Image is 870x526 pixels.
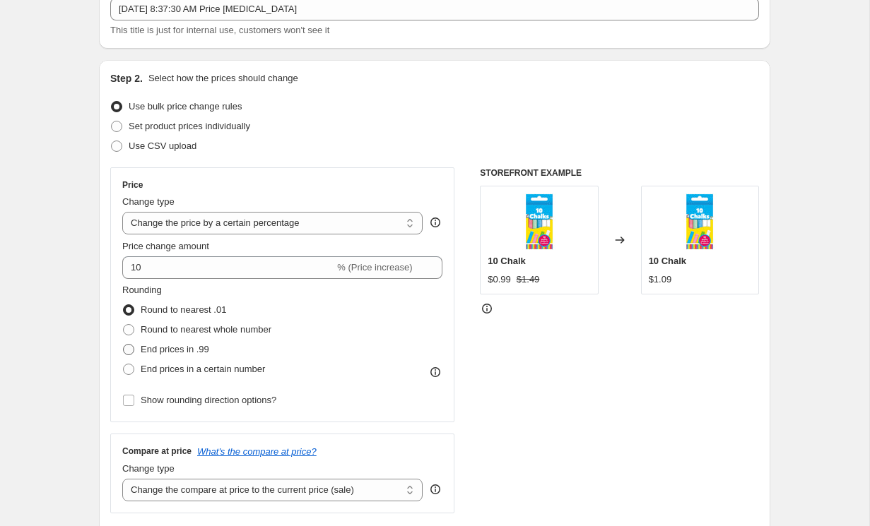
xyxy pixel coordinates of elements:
[141,304,226,315] span: Round to nearest .01
[649,256,686,266] span: 10 Chalk
[148,71,298,85] p: Select how the prices should change
[488,273,511,287] div: $0.99
[141,344,209,354] span: End prices in .99
[337,262,412,273] span: % (Price increase)
[122,256,334,279] input: -15
[122,179,143,191] h3: Price
[141,395,276,405] span: Show rounding direction options?
[122,463,175,474] span: Change type
[110,25,329,35] span: This title is just for internal use, customers won't see it
[129,141,196,151] span: Use CSV upload
[129,121,250,131] span: Set product prices individually
[122,196,175,207] span: Change type
[517,273,540,287] strike: $1.49
[122,446,192,457] h3: Compare at price
[129,101,242,112] span: Use bulk price change rules
[428,482,442,496] div: help
[141,364,265,374] span: End prices in a certain number
[649,273,672,287] div: $1.09
[488,256,525,266] span: 10 Chalk
[511,193,568,250] img: HpxGSSjs_d7e966c5-ead2-4340-8a55-254932da99e5_80x.jpg
[141,324,271,335] span: Round to nearest whole number
[480,167,759,179] h6: STOREFRONT EXAMPLE
[197,446,317,457] button: What's the compare at price?
[428,215,442,229] div: help
[671,193,728,250] img: HpxGSSjs_d7e966c5-ead2-4340-8a55-254932da99e5_80x.jpg
[122,285,162,295] span: Rounding
[122,241,209,251] span: Price change amount
[110,71,143,85] h2: Step 2.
